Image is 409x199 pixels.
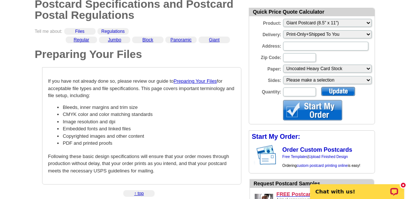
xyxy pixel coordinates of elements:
a: Preparing Your Files [173,78,217,84]
a: Giant [209,37,220,42]
a: ↑ top [134,191,144,196]
iframe: LiveChat chat widget [305,176,409,199]
li: Image resolution and dpi [63,118,236,126]
label: Delivery: [249,30,282,38]
div: Tell me about: [35,28,241,40]
a: custom postcard printing online [297,164,348,168]
label: Product: [249,18,282,27]
span: | Ordering is easy! [282,155,360,168]
a: Files [75,29,85,34]
a: Block [142,37,153,42]
a: FREE Postcard Printing Samples [276,191,371,198]
a: Panoramic [171,37,192,42]
label: Sides: [249,75,282,84]
img: post card showing stamp and address area [255,143,281,167]
a: Free Templates [282,155,308,159]
li: Bleeds, inner margins and trim size [63,104,236,111]
li: CMYK color and color matching standards [63,111,236,118]
li: Embedded fonts and linked files [63,125,236,133]
li: Copyrighted images and other content [63,133,236,140]
a: Order Custom Postcards [282,147,352,153]
div: Request Postcard Samples [254,180,374,188]
div: Quick Price Quote Calculator [249,8,375,16]
label: Paper: [249,64,282,72]
h1: Preparing Your Files [35,49,241,60]
img: background image for postcard [249,143,255,167]
p: Following these basic design specifications will ensure that your order moves through production ... [48,153,236,175]
label: Quantity: [249,87,282,95]
div: Start My Order: [249,131,375,143]
li: PDF and printed proofs [63,140,236,147]
p: If you have not already done so, please review our guide to for acceptable file types and file sp... [48,78,236,99]
a: Upload Finished Design [309,155,348,159]
a: Regulations [102,29,125,34]
a: Regular [73,37,89,42]
label: Address: [249,41,282,49]
label: Zip Code: [249,52,282,61]
a: Jumbo [108,37,121,42]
